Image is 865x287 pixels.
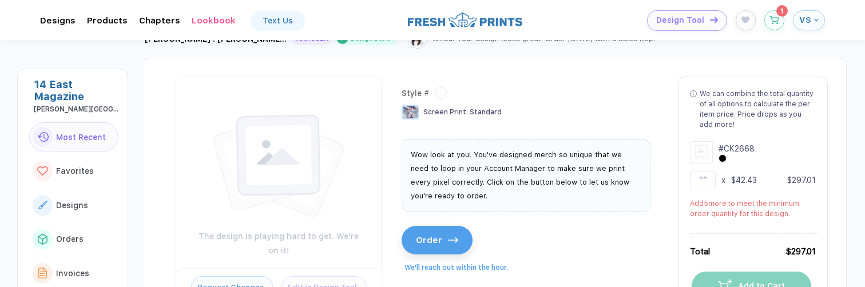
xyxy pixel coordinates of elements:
img: link to icon [38,234,47,244]
span: Invoices [56,269,89,278]
div: $297.01 [785,245,816,258]
div: Lookbook [192,15,236,26]
img: link to icon [37,166,48,176]
span: Screen Print : [423,108,468,116]
span: Design Tool [656,15,704,25]
img: Screen Print [402,105,419,119]
div: ChaptersToggle dropdown menu chapters [139,15,180,26]
div: Add 5 more to meet the minimum order quantity for this design. [690,198,816,219]
div: Wow look at you! You've designed merch so unique that we need to loop in your Account Manager to ... [402,139,650,212]
div: Total [690,245,710,258]
span: Favorites [56,166,94,176]
button: Design Toolicon [647,10,727,31]
button: link to iconDesigns [29,190,118,220]
div: x [721,174,725,186]
div: We can combine the total quantity of all options to calculate the per item price. Price drops as ... [700,89,816,130]
span: Order [416,236,442,245]
div: Text Us [263,16,293,25]
button: link to iconOrders [29,225,118,254]
span: VS [799,15,811,25]
span: Orders [56,234,84,244]
span: Standard [470,108,502,116]
button: link to iconMost Recent [29,122,118,152]
div: $297.01 [787,174,816,186]
img: link to icon [38,201,47,209]
img: image_error.svg [210,112,347,221]
div: 14 East Magazine [34,78,118,102]
img: Design Group Summary Cell [690,141,713,164]
img: icon [710,17,718,23]
div: ProductsToggle dropdown menu [87,15,128,26]
div: LookbookToggle dropdown menu chapters [192,15,236,26]
div: # CK2668 [719,143,755,154]
div: The design is playing hard to get. We’re on it! [196,229,362,258]
span: Style [402,89,422,98]
span: Designs [56,201,88,210]
span: # [424,89,429,97]
span: Most Recent [56,133,106,142]
button: Ordericon [402,226,473,254]
span: We'll reach out within the hour. [404,264,508,272]
div: Adams State University [34,105,118,113]
div: DesignsToggle dropdown menu [40,15,76,26]
button: VS [793,10,825,30]
span: 1 [780,7,783,14]
div: $42.43 [731,174,757,186]
img: icon [448,237,458,243]
button: link to iconFavorites [29,156,118,186]
sup: 1 [776,5,788,17]
img: logo [408,11,522,29]
a: Text Us [251,11,304,30]
img: link to icon [37,132,49,142]
img: link to icon [38,268,47,278]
